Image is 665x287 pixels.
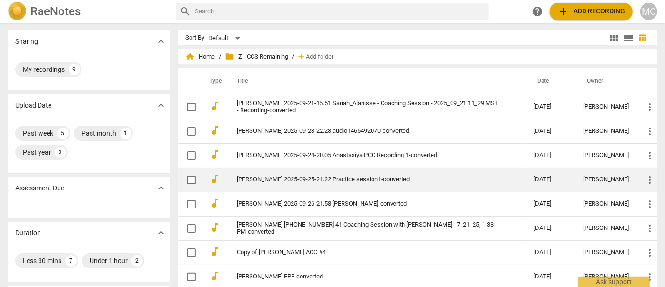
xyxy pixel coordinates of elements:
button: Show more [154,181,168,195]
span: add [557,6,569,17]
div: 2 [131,255,143,267]
div: 3 [55,147,66,158]
div: 9 [69,64,80,75]
span: view_module [608,32,620,44]
div: [PERSON_NAME] [583,225,629,232]
span: more_vert [644,126,655,137]
div: My recordings [23,65,65,74]
a: Help [529,3,546,20]
td: [DATE] [526,168,575,192]
a: [PERSON_NAME] [PHONE_NUMBER] 41 Coaching Session with [PERSON_NAME] - 7_21_25, 1 38 PM-converted [237,221,499,236]
span: / [292,53,294,60]
span: expand_more [155,182,167,194]
a: [PERSON_NAME] FPE-converted [237,273,499,280]
span: audiotrack [209,198,221,209]
td: [DATE] [526,192,575,216]
span: help [532,6,543,17]
img: Logo [8,2,27,21]
span: more_vert [644,150,655,161]
button: Show more [154,98,168,112]
div: Past week [23,129,53,138]
td: [DATE] [526,143,575,168]
span: more_vert [644,271,655,283]
span: / [219,53,221,60]
span: audiotrack [209,270,221,282]
span: view_list [623,32,634,44]
span: audiotrack [209,173,221,185]
td: [DATE] [526,216,575,240]
span: folder [225,52,234,61]
span: add [296,52,306,61]
input: Search [195,4,485,19]
a: Copy of [PERSON_NAME] ACC #4 [237,249,499,256]
div: Less 30 mins [23,256,61,266]
span: table_chart [638,33,647,42]
span: more_vert [644,174,655,186]
div: Ask support [578,277,650,287]
div: [PERSON_NAME] [583,128,629,135]
span: audiotrack [209,100,221,112]
a: [PERSON_NAME] 2025-09-23-22.23 audio1465492070-converted [237,128,499,135]
div: 7 [65,255,77,267]
span: Home [185,52,215,61]
p: Duration [15,228,41,238]
th: Owner [575,68,636,95]
button: Table view [635,31,650,45]
a: [PERSON_NAME] 2025-09-25-21.22 Practice session1-converted [237,176,499,183]
h2: RaeNotes [30,5,81,18]
a: LogoRaeNotes [8,2,168,21]
span: audiotrack [209,149,221,160]
div: [PERSON_NAME] [583,200,629,208]
span: more_vert [644,223,655,234]
div: Past month [81,129,116,138]
a: [PERSON_NAME] 2025-09-26-21.58 [PERSON_NAME]-converted [237,200,499,208]
div: 5 [57,128,69,139]
button: Upload [550,3,633,20]
th: Date [526,68,575,95]
span: audiotrack [209,222,221,233]
span: search [180,6,191,17]
span: more_vert [644,247,655,258]
div: Under 1 hour [90,256,128,266]
p: Upload Date [15,100,51,110]
button: MC [640,3,657,20]
p: Sharing [15,37,38,47]
span: audiotrack [209,246,221,257]
div: [PERSON_NAME] [583,103,629,110]
span: audiotrack [209,125,221,136]
div: Sort By [185,34,204,41]
span: home [185,52,195,61]
span: Add folder [306,53,333,60]
td: [DATE] [526,95,575,119]
div: [PERSON_NAME] [583,249,629,256]
span: expand_more [155,36,167,47]
div: Past year [23,148,51,157]
a: [PERSON_NAME] 2025-09-24-20.05 Anastasiya PCC Recording 1-converted [237,152,499,159]
span: more_vert [644,101,655,113]
th: Type [202,68,225,95]
a: [PERSON_NAME] 2025-09-21-15.51 Sariah_Alanisse - Coaching Session - 2025_09_21 11_29 MST - Record... [237,100,499,114]
div: [PERSON_NAME] [583,176,629,183]
span: Add recording [557,6,625,17]
div: Default [208,30,243,46]
span: Z - CCS Remaining [225,52,288,61]
button: Show more [154,34,168,49]
div: [PERSON_NAME] [583,273,629,280]
span: more_vert [644,198,655,210]
th: Title [225,68,526,95]
button: List view [621,31,635,45]
span: expand_more [155,99,167,111]
div: [PERSON_NAME] [583,152,629,159]
td: [DATE] [526,119,575,143]
button: Tile view [607,31,621,45]
span: expand_more [155,227,167,238]
p: Assessment Due [15,183,64,193]
td: [DATE] [526,240,575,265]
button: Show more [154,226,168,240]
div: 1 [120,128,131,139]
